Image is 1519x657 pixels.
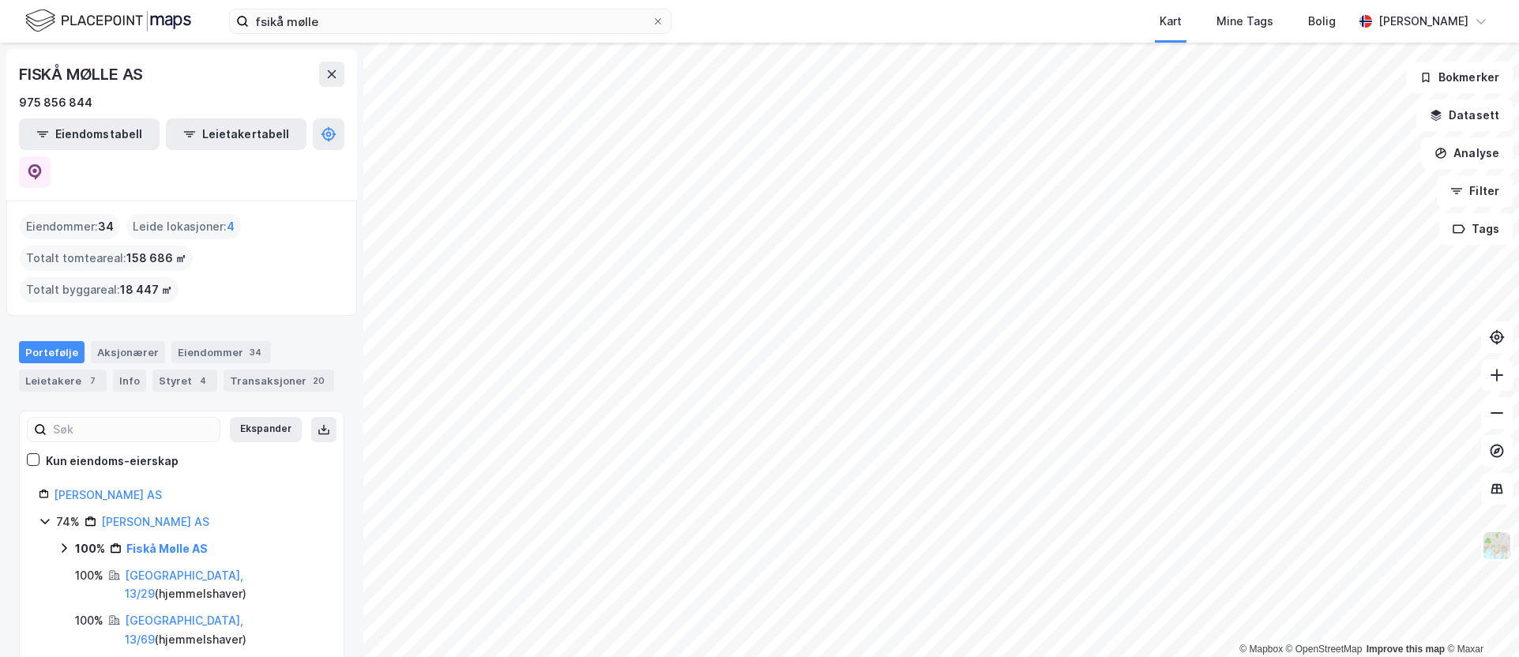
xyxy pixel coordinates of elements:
[91,341,165,363] div: Aksjonærer
[85,373,100,389] div: 7
[56,512,80,531] div: 74%
[249,9,652,33] input: Søk på adresse, matrikkel, gårdeiere, leietakere eller personer
[1440,581,1519,657] div: Kontrollprogram for chat
[120,280,172,299] span: 18 447 ㎡
[1482,531,1512,561] img: Z
[75,566,103,585] div: 100%
[1421,137,1513,169] button: Analyse
[125,611,325,649] div: ( hjemmelshaver )
[126,249,186,268] span: 158 686 ㎡
[1239,644,1283,655] a: Mapbox
[1440,581,1519,657] iframe: Chat Widget
[1160,12,1182,31] div: Kart
[125,566,325,604] div: ( hjemmelshaver )
[1406,62,1513,93] button: Bokmerker
[246,344,265,360] div: 34
[98,217,114,236] span: 34
[230,417,302,442] button: Ekspander
[25,7,191,35] img: logo.f888ab2527a4732fd821a326f86c7f29.svg
[1286,644,1363,655] a: OpenStreetMap
[19,118,160,150] button: Eiendomstabell
[1437,175,1513,207] button: Filter
[19,93,92,112] div: 975 856 844
[125,569,243,601] a: [GEOGRAPHIC_DATA], 13/29
[195,373,211,389] div: 4
[1308,12,1336,31] div: Bolig
[20,246,193,271] div: Totalt tomteareal :
[152,370,217,392] div: Styret
[1439,213,1513,245] button: Tags
[75,611,103,630] div: 100%
[19,62,146,87] div: FISKÅ MØLLE AS
[20,214,120,239] div: Eiendommer :
[46,452,179,471] div: Kun eiendoms-eierskap
[224,370,334,392] div: Transaksjoner
[75,539,105,558] div: 100%
[113,370,146,392] div: Info
[101,515,209,528] a: [PERSON_NAME] AS
[1416,99,1513,131] button: Datasett
[1367,644,1445,655] a: Improve this map
[125,614,243,646] a: [GEOGRAPHIC_DATA], 13/69
[19,370,107,392] div: Leietakere
[1216,12,1273,31] div: Mine Tags
[126,542,208,555] a: Fiskå Mølle AS
[19,341,85,363] div: Portefølje
[47,418,220,441] input: Søk
[310,373,328,389] div: 20
[171,341,271,363] div: Eiendommer
[54,488,162,501] a: [PERSON_NAME] AS
[1378,12,1468,31] div: [PERSON_NAME]
[166,118,306,150] button: Leietakertabell
[227,217,235,236] span: 4
[20,277,179,302] div: Totalt byggareal :
[126,214,241,239] div: Leide lokasjoner :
